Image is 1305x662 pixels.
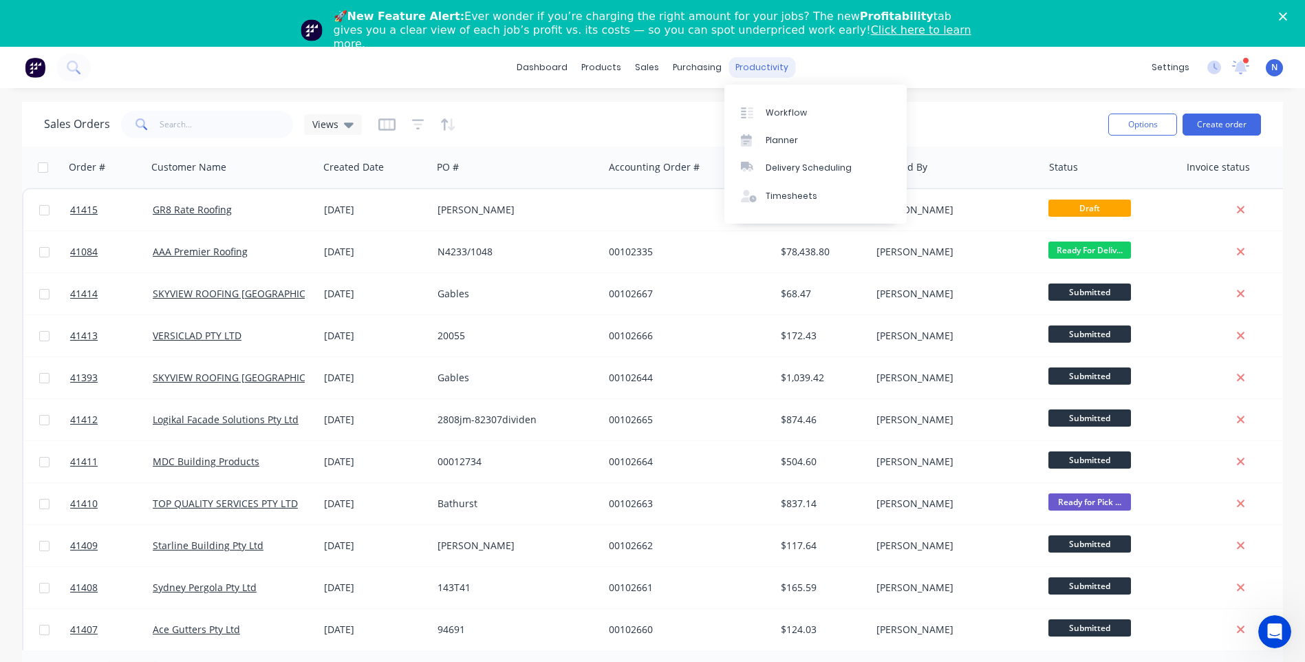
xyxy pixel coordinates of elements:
div: 00102660 [609,623,762,637]
a: 41409 [70,525,153,566]
div: productivity [729,57,795,78]
div: 00102666 [609,329,762,343]
div: [PERSON_NAME] [876,623,1029,637]
div: $1,039.42 [781,371,861,385]
div: [DATE] [324,245,427,259]
div: Status [1049,160,1078,174]
div: $68.47 [781,287,861,301]
div: [DATE] [324,497,427,511]
div: 00012734 [438,455,590,469]
span: 41393 [70,371,98,385]
div: [PERSON_NAME] [876,581,1029,595]
a: 41411 [70,441,153,482]
div: [DATE] [324,413,427,427]
span: Views [312,117,338,131]
div: Gables [438,287,590,301]
div: Planner [766,134,798,147]
span: 41414 [70,287,98,301]
span: Submitted [1048,535,1131,553]
div: $124.03 [781,623,861,637]
div: [PERSON_NAME] [876,413,1029,427]
div: $78,438.80 [781,245,861,259]
a: Planner [724,127,907,154]
div: Close [1279,12,1293,21]
div: 00102662 [609,539,762,553]
a: Starline Building Pty Ltd [153,539,263,552]
b: New Feature Alert: [347,10,465,23]
div: Bathurst [438,497,590,511]
div: $117.64 [781,539,861,553]
a: 41084 [70,231,153,273]
div: [DATE] [324,581,427,595]
div: [PERSON_NAME] [876,245,1029,259]
div: 00102664 [609,455,762,469]
div: 94691 [438,623,590,637]
a: Ace Gutters Pty Ltd [153,623,240,636]
a: GR8 Rate Roofing [153,203,232,216]
div: [PERSON_NAME] [876,455,1029,469]
div: Gables [438,371,590,385]
span: 41084 [70,245,98,259]
input: Search... [160,111,294,138]
a: SKYVIEW ROOFING [GEOGRAPHIC_DATA] P/L [153,371,353,384]
a: VERSICLAD PTY LTD [153,329,241,342]
a: MDC Building Products [153,455,259,468]
div: [PERSON_NAME] [876,497,1029,511]
a: 41407 [70,609,153,650]
div: Invoice status [1187,160,1250,174]
span: Submitted [1048,451,1131,469]
div: 🚀 Ever wonder if you’re charging the right amount for your jobs? The new tab gives you a clear vi... [334,10,983,51]
a: 41393 [70,357,153,398]
div: $172.43 [781,329,861,343]
a: 41414 [70,273,153,314]
div: $504.60 [781,455,861,469]
h1: Sales Orders [44,118,110,131]
div: 00102667 [609,287,762,301]
div: [DATE] [324,329,427,343]
div: [PERSON_NAME] [876,371,1029,385]
div: Timesheets [766,190,817,202]
span: Draft [1048,200,1131,217]
div: sales [628,57,666,78]
div: [PERSON_NAME] [876,329,1029,343]
div: Customer Name [151,160,226,174]
a: Delivery Scheduling [724,154,907,182]
div: purchasing [666,57,729,78]
a: Click here to learn more. [334,23,971,50]
span: 41413 [70,329,98,343]
div: [DATE] [324,287,427,301]
div: 00102644 [609,371,762,385]
div: 20055 [438,329,590,343]
iframe: Intercom live chat [1258,615,1291,648]
button: Create order [1183,114,1261,136]
span: Ready For Deliv... [1048,242,1131,259]
div: [PERSON_NAME] [876,203,1029,217]
span: Submitted [1048,409,1131,427]
div: N4233/1048 [438,245,590,259]
a: 41413 [70,315,153,356]
span: N [1271,61,1277,74]
div: [PERSON_NAME] [876,287,1029,301]
div: 143T41 [438,581,590,595]
a: Logikal Facade Solutions Pty Ltd [153,413,299,426]
div: products [574,57,628,78]
a: SKYVIEW ROOFING [GEOGRAPHIC_DATA] P/L [153,287,353,300]
a: Timesheets [724,182,907,210]
div: [PERSON_NAME] [438,539,590,553]
span: 41412 [70,413,98,427]
div: [DATE] [324,455,427,469]
a: 41408 [70,567,153,608]
img: Factory [25,57,45,78]
span: 41410 [70,497,98,511]
span: Submitted [1048,619,1131,637]
a: TOP QUALITY SERVICES PTY LTD [153,497,298,510]
a: Sydney Pergola Pty Ltd [153,581,257,594]
div: Accounting Order # [609,160,700,174]
div: $165.59 [781,581,861,595]
span: 41411 [70,455,98,469]
a: AAA Premier Roofing [153,245,248,258]
a: Workflow [724,98,907,126]
span: Submitted [1048,367,1131,385]
div: settings [1145,57,1196,78]
div: [PERSON_NAME] [438,203,590,217]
